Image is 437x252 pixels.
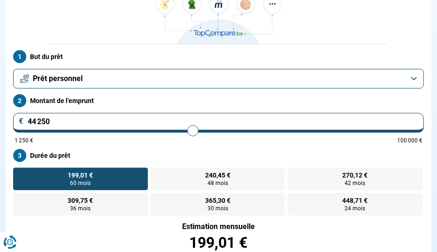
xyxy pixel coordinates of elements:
span: 36 mois [70,206,91,211]
span: € [19,118,23,125]
span: 240,45 € [205,172,230,178]
div: 199,01 € [13,235,424,250]
span: 1 250 € [15,138,33,143]
span: 30 mois [207,206,228,211]
span: 60 mois [70,180,91,186]
button: Prêt personnel [13,69,424,89]
label: Montant de l'emprunt [13,94,424,107]
span: 42 mois [345,180,366,186]
span: 270,12 € [343,172,368,178]
span: 448,71 € [343,197,368,204]
span: Prêt personnel [33,74,83,84]
span: 100 000 € [397,138,422,143]
div: Estimation mensuelle [13,223,424,230]
span: 199,01 € [68,172,93,178]
label: But du prêt [13,50,424,63]
span: 48 mois [207,180,228,186]
label: Durée du prêt [13,149,424,162]
span: 309,75 € [68,197,93,204]
span: 365,30 € [205,197,230,204]
span: 24 mois [345,206,366,211]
